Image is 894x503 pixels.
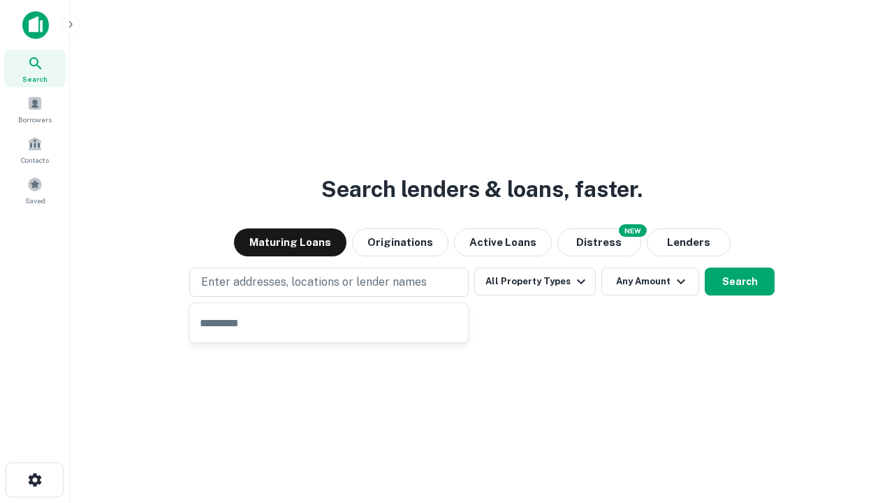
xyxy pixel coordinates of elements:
button: Search distressed loans with lien and other non-mortgage details. [557,228,641,256]
p: Enter addresses, locations or lender names [201,274,427,291]
button: Search [705,268,775,296]
span: Search [22,73,47,85]
h3: Search lenders & loans, faster. [321,173,643,206]
a: Search [4,50,66,87]
button: Any Amount [601,268,699,296]
button: All Property Types [474,268,596,296]
button: Active Loans [454,228,552,256]
button: Originations [352,228,448,256]
a: Contacts [4,131,66,168]
div: NEW [619,224,647,237]
span: Borrowers [18,114,52,125]
span: Saved [25,195,45,206]
img: capitalize-icon.png [22,11,49,39]
a: Saved [4,171,66,209]
iframe: Chat Widget [824,391,894,458]
button: Lenders [647,228,731,256]
a: Borrowers [4,90,66,128]
button: Maturing Loans [234,228,346,256]
span: Contacts [21,154,49,166]
button: Enter addresses, locations or lender names [189,268,469,297]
